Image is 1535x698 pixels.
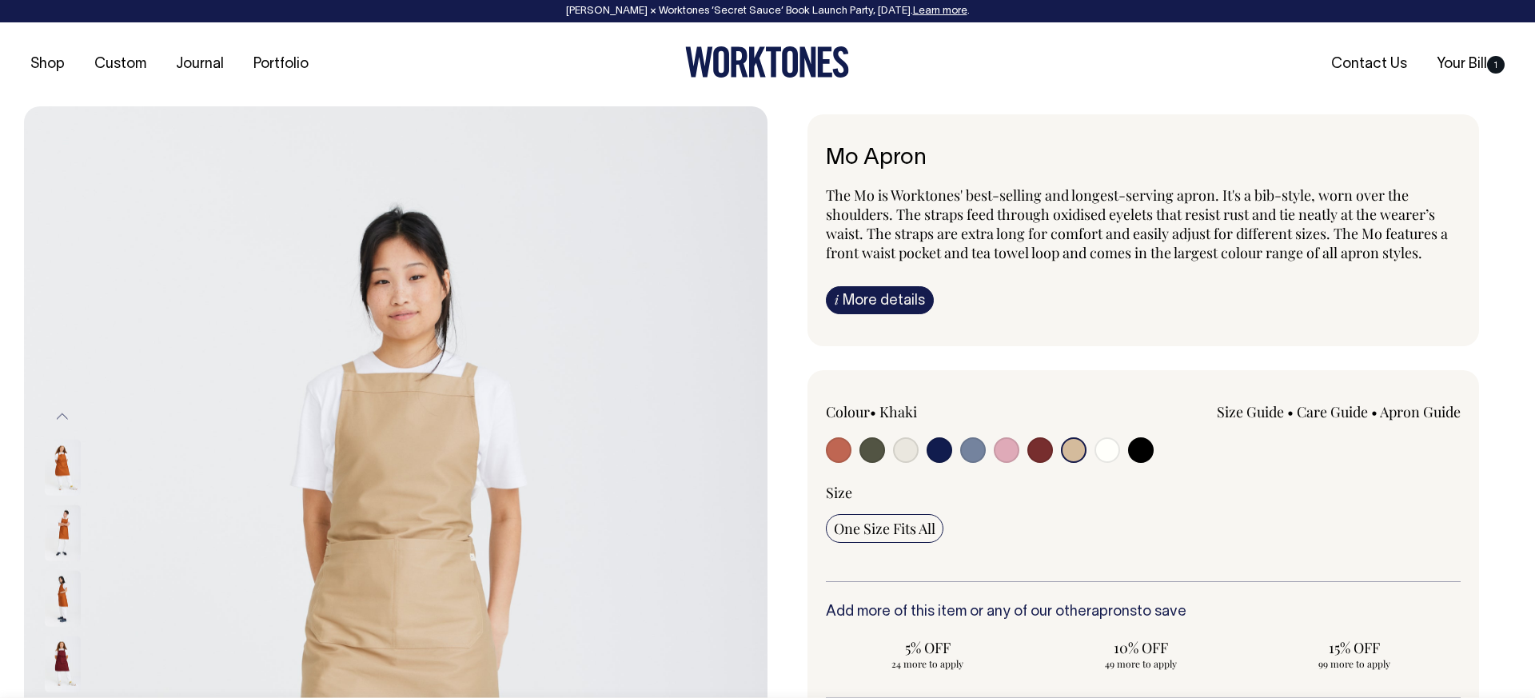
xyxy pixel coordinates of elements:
[1380,402,1461,421] a: Apron Guide
[834,519,935,538] span: One Size Fits All
[1047,657,1235,670] span: 49 more to apply
[50,399,74,435] button: Previous
[1091,605,1137,619] a: aprons
[826,402,1080,421] div: Colour
[45,570,81,626] img: rust
[45,636,81,692] img: burgundy
[1260,638,1448,657] span: 15% OFF
[1371,402,1378,421] span: •
[1487,56,1505,74] span: 1
[834,657,1022,670] span: 24 more to apply
[826,483,1461,502] div: Size
[16,6,1519,17] div: [PERSON_NAME] × Worktones ‘Secret Sauce’ Book Launch Party, [DATE]. .
[45,505,81,560] img: rust
[826,514,943,543] input: One Size Fits All
[88,51,153,78] a: Custom
[1039,633,1243,675] input: 10% OFF 49 more to apply
[1430,51,1511,78] a: Your Bill1
[870,402,876,421] span: •
[1047,638,1235,657] span: 10% OFF
[913,6,967,16] a: Learn more
[826,633,1030,675] input: 5% OFF 24 more to apply
[1260,657,1448,670] span: 99 more to apply
[45,439,81,495] img: rust
[826,146,1461,171] h6: Mo Apron
[1217,402,1284,421] a: Size Guide
[1325,51,1413,78] a: Contact Us
[826,286,934,314] a: iMore details
[1252,633,1456,675] input: 15% OFF 99 more to apply
[879,402,917,421] label: Khaki
[1287,402,1294,421] span: •
[835,291,839,308] span: i
[834,638,1022,657] span: 5% OFF
[1297,402,1368,421] a: Care Guide
[247,51,315,78] a: Portfolio
[169,51,230,78] a: Journal
[826,604,1461,620] h6: Add more of this item or any of our other to save
[24,51,71,78] a: Shop
[826,185,1448,262] span: The Mo is Worktones' best-selling and longest-serving apron. It's a bib-style, worn over the shou...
